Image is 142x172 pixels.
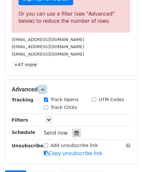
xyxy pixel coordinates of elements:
[99,96,124,103] label: UTM Codes
[44,130,68,136] span: Send now
[12,61,39,69] a: +47 more
[12,117,28,123] strong: Filters
[12,44,84,49] small: [EMAIL_ADDRESS][DOMAIN_NAME]
[19,10,123,25] div: Or you can use a filter (see "Advanced" below) to reduce the number of rows
[12,37,84,42] small: [EMAIL_ADDRESS][DOMAIN_NAME]
[12,143,44,148] strong: Unsubscribe
[12,52,84,57] small: [EMAIL_ADDRESS][DOMAIN_NAME]
[12,130,35,135] strong: Schedule
[51,96,79,103] label: Track Opens
[12,97,33,102] strong: Tracking
[51,104,77,111] label: Track Clicks
[110,141,142,172] iframe: Chat Widget
[12,86,130,93] h5: Advanced
[51,142,98,149] label: Add unsubscribe link
[44,151,102,156] a: Copy unsubscribe link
